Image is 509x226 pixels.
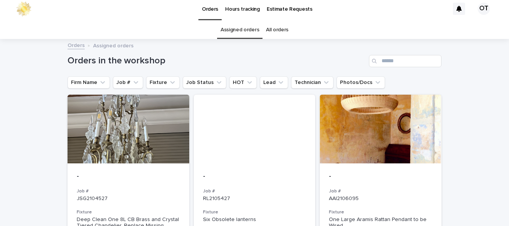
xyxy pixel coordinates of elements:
div: OT [478,3,490,15]
button: Technician [291,76,333,89]
a: Orders [68,40,85,49]
a: Assigned orders [221,21,259,39]
h3: Job # [203,188,306,194]
h3: Fixture [77,209,180,215]
button: Fixture [146,76,180,89]
p: - [77,173,180,181]
p: JSG2104527 [77,195,180,202]
h3: Fixture [203,209,306,215]
p: Assigned orders [93,41,134,49]
div: Six Obsolete lanterns [203,216,306,223]
input: Search [369,55,441,67]
p: - [203,173,306,181]
img: 0ffKfDbyRa2Iv8hnaAqg [15,1,32,16]
h3: Fixture [329,209,432,215]
button: Lead [260,76,288,89]
p: RL2105427 [203,195,306,202]
a: All orders [266,21,288,39]
h3: Job # [77,188,180,194]
h1: Orders in the workshop [68,55,366,66]
p: AAI2106095 [329,195,432,202]
p: - [329,173,432,181]
h3: Job # [329,188,432,194]
button: Job # [113,76,143,89]
button: Firm Name [68,76,110,89]
button: Photos/Docs [337,76,385,89]
button: HOT [229,76,257,89]
button: Job Status [183,76,226,89]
